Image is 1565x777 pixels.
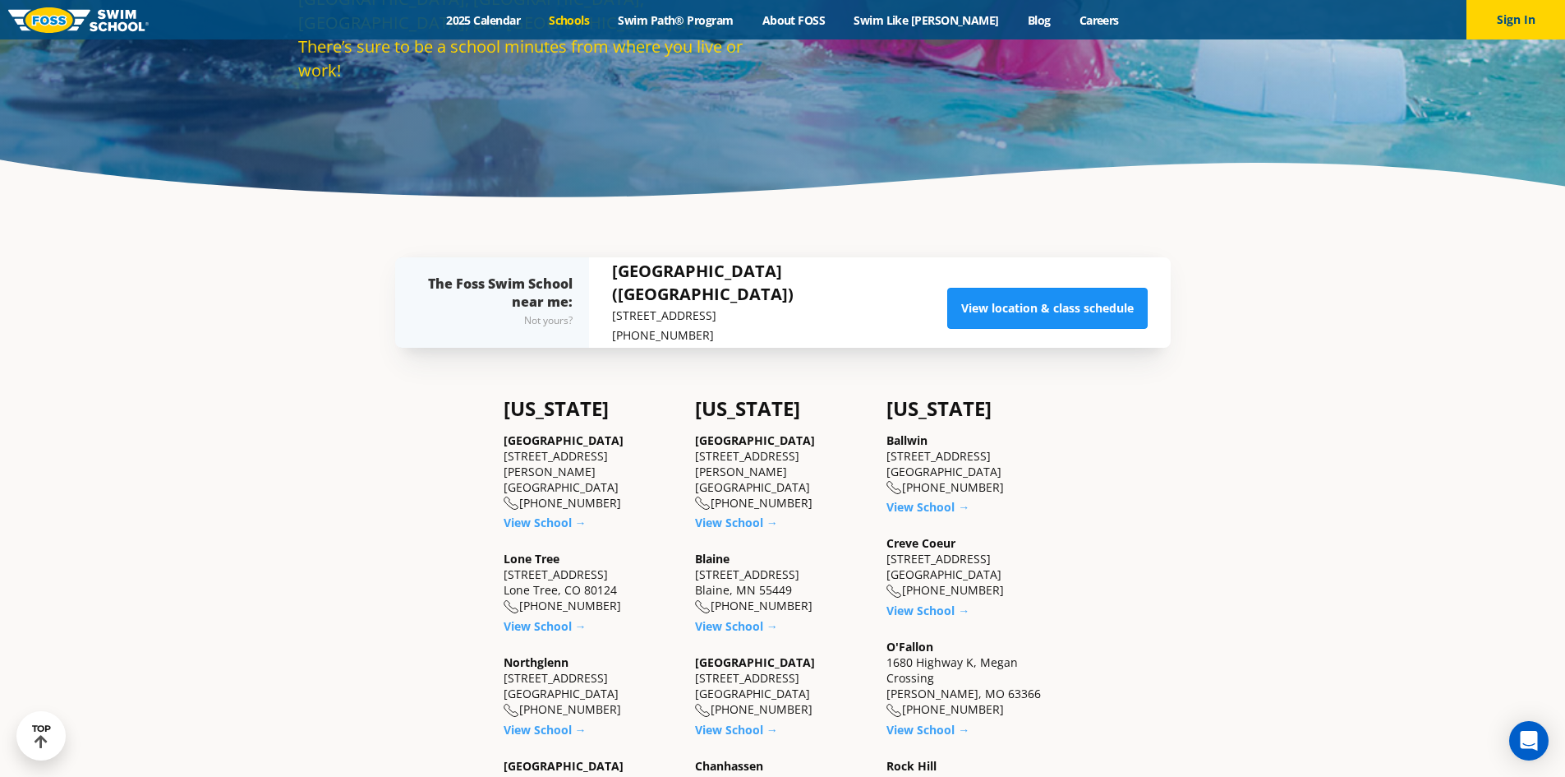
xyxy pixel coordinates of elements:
a: View School → [504,515,587,530]
a: Ballwin [886,432,927,448]
div: [STREET_ADDRESS] Lone Tree, CO 80124 [PHONE_NUMBER] [504,551,679,614]
p: [PHONE_NUMBER] [612,326,947,345]
img: location-phone-o-icon.svg [886,704,902,718]
a: Rock Hill [886,758,937,774]
div: [STREET_ADDRESS][PERSON_NAME] [GEOGRAPHIC_DATA] [PHONE_NUMBER] [695,432,870,511]
a: Swim Like [PERSON_NAME] [840,12,1014,28]
a: Creve Coeur [886,535,955,551]
a: View location & class schedule [947,288,1148,329]
p: [STREET_ADDRESS] [612,306,947,326]
a: Blog [1013,12,1065,28]
a: [GEOGRAPHIC_DATA] [504,432,624,448]
img: location-phone-o-icon.svg [504,497,519,511]
a: Blaine [695,551,730,567]
div: [STREET_ADDRESS] [GEOGRAPHIC_DATA] [PHONE_NUMBER] [886,535,1061,599]
h4: [US_STATE] [504,397,679,420]
div: [STREET_ADDRESS][PERSON_NAME] [GEOGRAPHIC_DATA] [PHONE_NUMBER] [504,432,679,511]
a: Swim Path® Program [604,12,748,28]
div: 1680 Highway K, Megan Crossing [PERSON_NAME], MO 63366 [PHONE_NUMBER] [886,639,1061,718]
a: View School → [695,618,778,634]
a: View School → [695,515,778,530]
div: The Foss Swim School near me: [428,275,573,331]
img: location-phone-o-icon.svg [886,481,902,495]
a: View School → [886,499,969,515]
img: location-phone-o-icon.svg [695,600,711,614]
a: View School → [504,722,587,738]
div: Open Intercom Messenger [1509,721,1549,761]
a: Northglenn [504,654,568,670]
a: Chanhassen [695,758,763,774]
h5: [GEOGRAPHIC_DATA] ([GEOGRAPHIC_DATA]) [612,260,947,306]
a: Schools [535,12,604,28]
a: 2025 Calendar [432,12,535,28]
a: Careers [1065,12,1133,28]
div: [STREET_ADDRESS] Blaine, MN 55449 [PHONE_NUMBER] [695,551,870,614]
div: [STREET_ADDRESS] [GEOGRAPHIC_DATA] [PHONE_NUMBER] [504,654,679,718]
a: Lone Tree [504,551,559,567]
a: View School → [886,722,969,738]
img: location-phone-o-icon.svg [695,497,711,511]
a: O'Fallon [886,639,933,654]
img: location-phone-o-icon.svg [695,704,711,718]
div: Not yours? [428,311,573,331]
h4: [US_STATE] [886,397,1061,420]
img: location-phone-o-icon.svg [504,600,519,614]
img: location-phone-o-icon.svg [504,704,519,718]
img: FOSS Swim School Logo [8,7,149,33]
a: View School → [886,603,969,618]
a: [GEOGRAPHIC_DATA] [695,654,815,670]
img: location-phone-o-icon.svg [886,585,902,599]
div: TOP [32,724,51,749]
a: [GEOGRAPHIC_DATA] [695,432,815,448]
a: [GEOGRAPHIC_DATA] [504,758,624,774]
h4: [US_STATE] [695,397,870,420]
div: [STREET_ADDRESS] [GEOGRAPHIC_DATA] [PHONE_NUMBER] [695,654,870,718]
a: View School → [504,618,587,634]
div: [STREET_ADDRESS] [GEOGRAPHIC_DATA] [PHONE_NUMBER] [886,432,1061,496]
a: About FOSS [748,12,840,28]
a: View School → [695,722,778,738]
